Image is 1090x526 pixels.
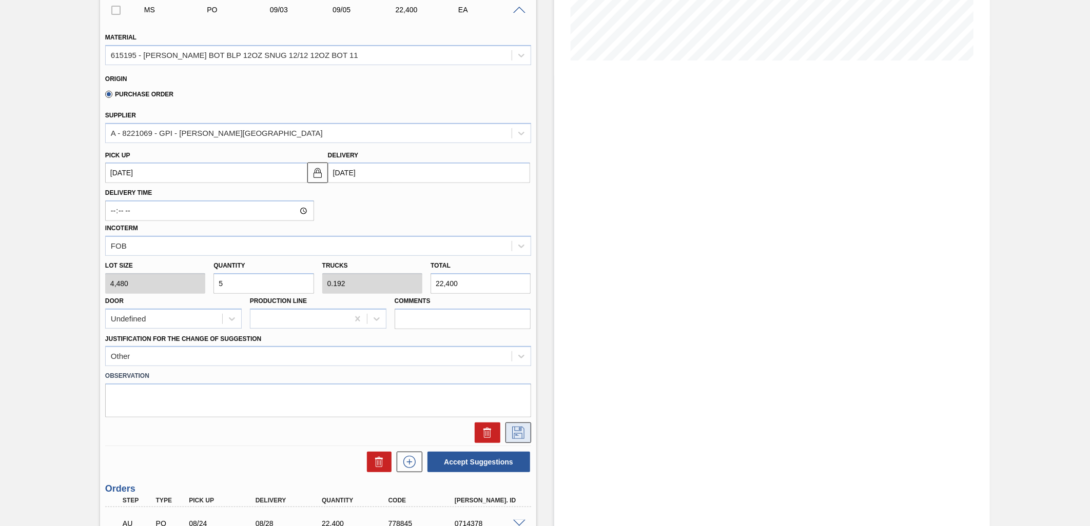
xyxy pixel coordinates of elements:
div: Manual Suggestion [142,6,212,14]
div: Pick up [186,497,261,504]
div: Purchase order [204,6,275,14]
div: New suggestion [392,452,422,472]
label: Production Line [250,297,307,305]
div: Quantity [319,497,394,504]
div: 615195 - [PERSON_NAME] BOT BLP 12OZ SNUG 12/12 12OZ BOT 11 [111,51,358,59]
input: mm/dd/yyyy [328,163,530,183]
label: Comments [395,294,531,309]
label: Pick up [105,152,130,159]
input: mm/dd/yyyy [105,163,307,183]
div: [PERSON_NAME]. ID [452,497,527,504]
label: Origin [105,75,127,83]
h3: Orders [105,483,531,494]
div: 22,400 [393,6,464,14]
label: Purchase Order [105,91,173,98]
label: Trucks [322,262,348,269]
div: Save Suggestion [500,422,531,443]
div: A - 8221069 - GPI - [PERSON_NAME][GEOGRAPHIC_DATA] [111,129,323,137]
label: Lot size [105,258,205,273]
label: Delivery [328,152,359,159]
label: Observation [105,369,531,383]
label: Material [105,34,137,41]
div: Other [111,352,130,361]
div: 09/05/2025 [330,6,401,14]
img: locked [312,167,324,179]
div: Undefined [111,314,146,323]
div: Type [153,497,188,504]
div: Code [386,497,461,504]
div: Accept Suggestions [422,451,531,473]
label: Supplier [105,112,136,119]
div: Delete Suggestions [362,452,392,472]
label: Door [105,297,124,305]
div: Step [120,497,155,504]
div: EA [456,6,527,14]
div: Delete Suggestion [470,422,500,443]
label: Justification for the Change of Suggestion [105,335,261,342]
div: Delivery [253,497,328,504]
label: Quantity [213,262,245,269]
div: 09/03/2025 [267,6,338,14]
label: Delivery Time [105,186,314,200]
label: Incoterm [105,225,138,232]
div: FOB [111,241,127,250]
label: Total [431,262,451,269]
button: locked [307,163,328,183]
button: Accept Suggestions [427,452,530,472]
